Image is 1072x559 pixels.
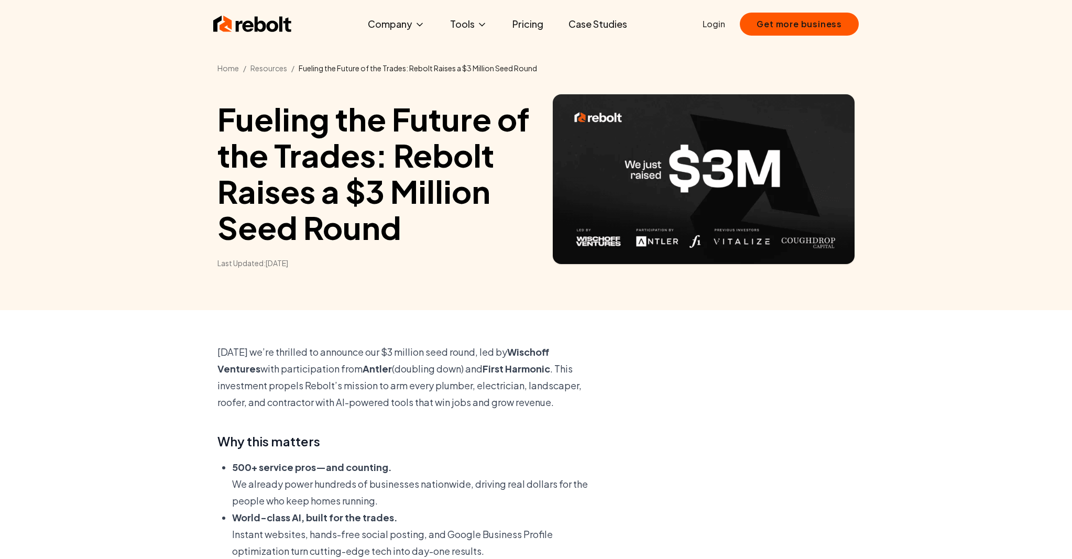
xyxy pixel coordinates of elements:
li: / [291,63,294,73]
img: Rebolt Logo [213,14,292,35]
a: Resources [250,63,287,73]
b: First Harmonic [483,363,550,375]
p: [DATE] we’re thrilled to announce our $3 million seed round, led by with participation from (doub... [217,344,604,411]
b: Antler [363,363,392,375]
img: Article hero image [553,94,855,264]
a: Pricing [504,14,552,35]
time: Last Updated: [DATE] [217,258,536,268]
nav: Breadcrumb [217,63,855,73]
button: Get more business [740,13,859,36]
b: World-class AI, built for the trades. [232,511,398,523]
button: Company [359,14,433,35]
b: 500+ service pros—and counting. [232,461,392,473]
button: Tools [442,14,496,35]
h1: Fueling the Future of the Trades: Rebolt Raises a $3 Million Seed Round [217,101,536,245]
a: Case Studies [560,14,636,35]
p: We already power hundreds of businesses nationwide, driving real dollars for the people who keep ... [232,476,604,509]
li: Fueling the Future of the Trades: Rebolt Raises a $3 Million Seed Round [299,63,537,73]
h3: Why this matters [217,432,604,451]
a: Home [217,63,239,73]
li: / [243,63,246,73]
a: Login [703,18,725,30]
